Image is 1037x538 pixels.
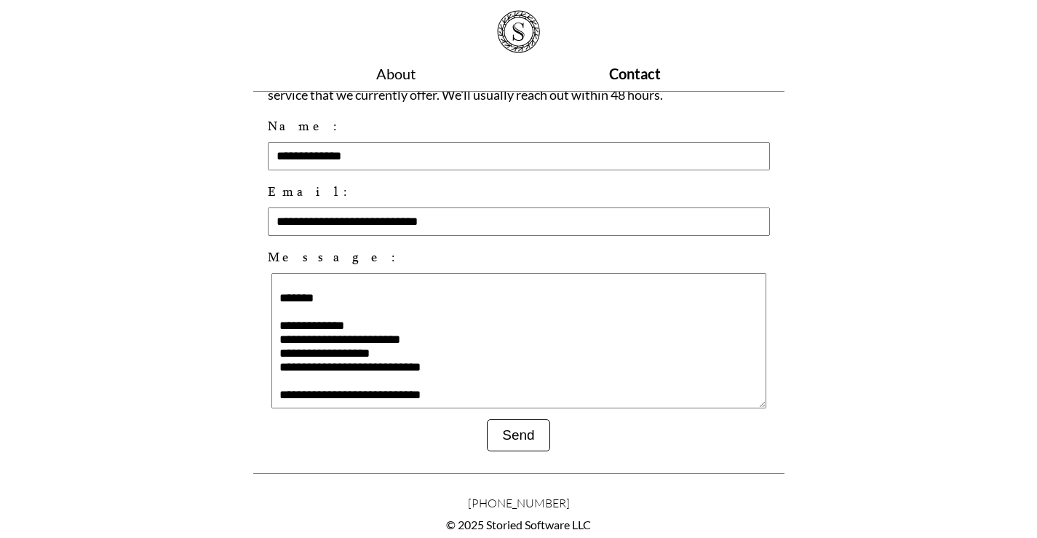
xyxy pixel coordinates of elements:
[487,419,549,451] button: Send
[268,181,770,202] label: Email:
[268,116,770,136] label: Name:
[268,247,770,267] label: Message:
[376,65,416,82] a: About
[253,496,784,510] span: [PHONE_NUMBER]
[609,65,661,82] a: Contact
